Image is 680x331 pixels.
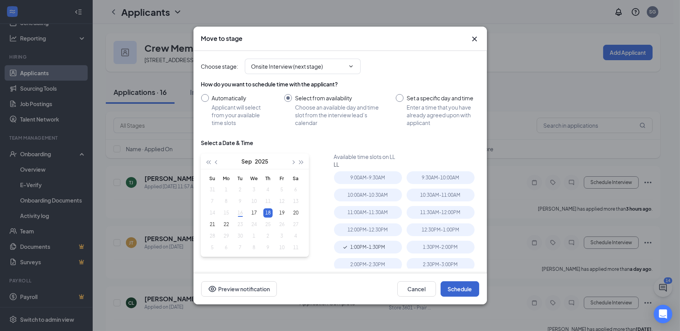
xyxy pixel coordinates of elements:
[222,220,231,229] div: 22
[348,63,354,69] svg: ChevronDown
[334,223,402,236] div: 12:00PM - 12:30PM
[205,219,219,230] td: 2025-09-21
[334,258,402,271] div: 2:00PM - 2:30PM
[342,244,348,250] svg: Checkmark
[407,223,475,236] div: 12:30PM - 1:00PM
[201,80,479,88] div: How do you want to schedule time with the applicant?
[407,189,475,201] div: 10:30AM - 11:00AM
[334,241,402,253] div: 1:00PM - 1:30PM
[470,34,479,44] button: Close
[261,207,275,219] td: 2025-09-18
[407,171,475,184] div: 9:30AM - 10:00AM
[233,172,247,184] th: Tu
[407,241,475,253] div: 1:30PM - 2:00PM
[201,139,254,147] div: Select a Date & Time
[255,154,268,169] button: 2025
[291,208,300,218] div: 20
[247,207,261,219] td: 2025-09-17
[334,171,402,184] div: 9:00AM - 9:30AM
[241,154,252,169] button: Sep
[654,305,672,323] div: Open Intercom Messenger
[219,219,233,230] td: 2025-09-22
[407,258,475,271] div: 2:30PM - 3:00PM
[334,206,402,219] div: 11:00AM - 11:30AM
[470,34,479,44] svg: Cross
[205,172,219,184] th: Su
[208,220,217,229] div: 21
[407,206,475,219] div: 11:30AM - 12:00PM
[201,281,277,297] button: Preview notificationEye
[441,281,479,297] button: Schedule
[275,172,289,184] th: Fr
[201,62,239,71] span: Choose stage :
[263,208,273,218] div: 18
[334,189,402,201] div: 10:00AM - 10:30AM
[208,284,217,294] svg: Eye
[334,160,479,168] div: LL
[334,153,479,160] div: Available time slots on LL
[289,207,303,219] td: 2025-09-20
[275,207,289,219] td: 2025-09-19
[247,172,261,184] th: We
[261,172,275,184] th: Th
[289,172,303,184] th: Sa
[249,208,259,218] div: 17
[201,34,243,43] h3: Move to stage
[277,208,287,218] div: 19
[397,281,436,297] button: Cancel
[219,172,233,184] th: Mo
